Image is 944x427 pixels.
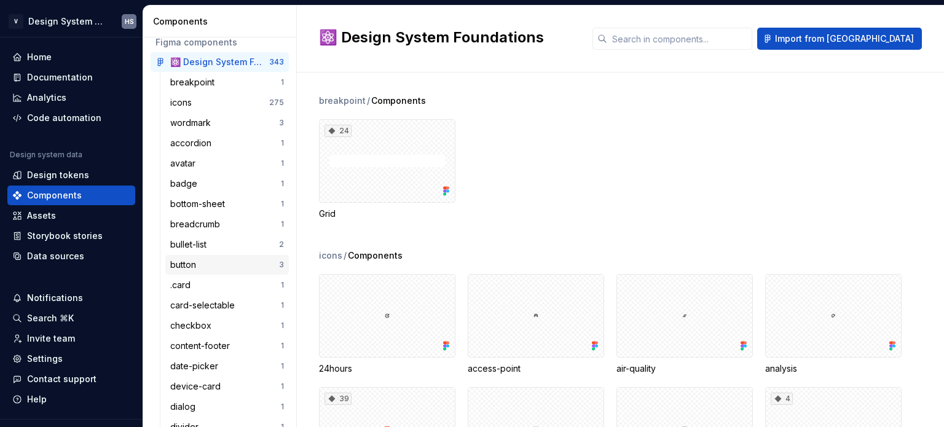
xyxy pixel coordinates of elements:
div: ⚛️ Design System Foundations [170,56,262,68]
div: 1 [281,159,284,168]
div: device-card [170,380,226,393]
div: Home [27,51,52,63]
a: ⚛️ Design System Foundations343 [151,52,289,72]
div: Figma components [155,36,284,49]
div: breakpoint [319,95,366,107]
a: Data sources [7,246,135,266]
a: Invite team [7,329,135,348]
button: Help [7,390,135,409]
div: Search ⌘K [27,312,74,324]
div: accordion [170,137,216,149]
div: 1 [281,280,284,290]
div: checkbox [170,319,216,332]
div: access-point [468,274,604,375]
a: bullet-list2 [165,235,289,254]
div: breakpoint [170,76,219,88]
div: 1 [281,382,284,391]
a: dialog1 [165,397,289,417]
div: icons [170,96,197,109]
div: 24 [324,125,352,137]
div: HS [125,17,134,26]
a: content-footer1 [165,336,289,356]
div: Storybook stories [27,230,103,242]
a: Assets [7,206,135,225]
div: air-quality [616,362,753,375]
div: Components [153,15,291,28]
button: Import from [GEOGRAPHIC_DATA] [757,28,922,50]
div: 1 [281,321,284,331]
a: checkbox1 [165,316,289,335]
input: Search in components... [607,28,752,50]
div: Invite team [27,332,75,345]
div: button [170,259,201,271]
span: Import from [GEOGRAPHIC_DATA] [775,33,914,45]
a: Components [7,186,135,205]
div: 3 [279,118,284,128]
div: 1 [281,402,284,412]
div: Analytics [27,92,66,104]
div: 343 [269,57,284,67]
div: Design System Web (DSW) [28,15,107,28]
div: icons [319,249,342,262]
a: Home [7,47,135,67]
span: / [344,249,347,262]
div: Design system data [10,150,82,160]
div: avatar [170,157,200,170]
div: 4 [771,393,793,405]
div: 1 [281,219,284,229]
a: Analytics [7,88,135,108]
div: analysis [765,274,902,375]
button: Contact support [7,369,135,389]
div: Assets [27,210,56,222]
div: content-footer [170,340,235,352]
div: breadcrumb [170,218,225,230]
a: card-selectable1 [165,296,289,315]
a: breadcrumb1 [165,214,289,234]
div: 1 [281,361,284,371]
span: Components [348,249,403,262]
a: Storybook stories [7,226,135,246]
a: bottom-sheet1 [165,194,289,214]
a: wordmark3 [165,113,289,133]
div: 3 [279,260,284,270]
div: Data sources [27,250,84,262]
div: .card [170,279,195,291]
span: / [367,95,370,107]
div: 24hours [319,362,455,375]
div: air-quality [616,274,753,375]
div: Grid [319,208,455,220]
div: Components [27,189,82,202]
div: Notifications [27,292,83,304]
div: Code automation [27,112,101,124]
div: 1 [281,138,284,148]
div: Help [27,393,47,405]
div: 39 [324,393,352,405]
div: 24Grid [319,119,455,220]
div: 1 [281,300,284,310]
span: Components [371,95,426,107]
div: Design tokens [27,169,89,181]
a: Code automation [7,108,135,128]
a: device-card1 [165,377,289,396]
h2: ⚛️ Design System Foundations [319,28,578,47]
a: breakpoint1 [165,72,289,92]
div: 1 [281,341,284,351]
div: bullet-list [170,238,211,251]
div: Settings [27,353,63,365]
a: Design tokens [7,165,135,185]
a: avatar1 [165,154,289,173]
div: V [9,14,23,29]
div: bottom-sheet [170,198,230,210]
a: Documentation [7,68,135,87]
a: button3 [165,255,289,275]
a: date-picker1 [165,356,289,376]
div: 275 [269,98,284,108]
div: 1 [281,179,284,189]
div: 1 [281,199,284,209]
a: badge1 [165,174,289,194]
button: Search ⌘K [7,308,135,328]
a: Settings [7,349,135,369]
div: analysis [765,362,902,375]
button: VDesign System Web (DSW)HS [2,8,140,34]
div: date-picker [170,360,223,372]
